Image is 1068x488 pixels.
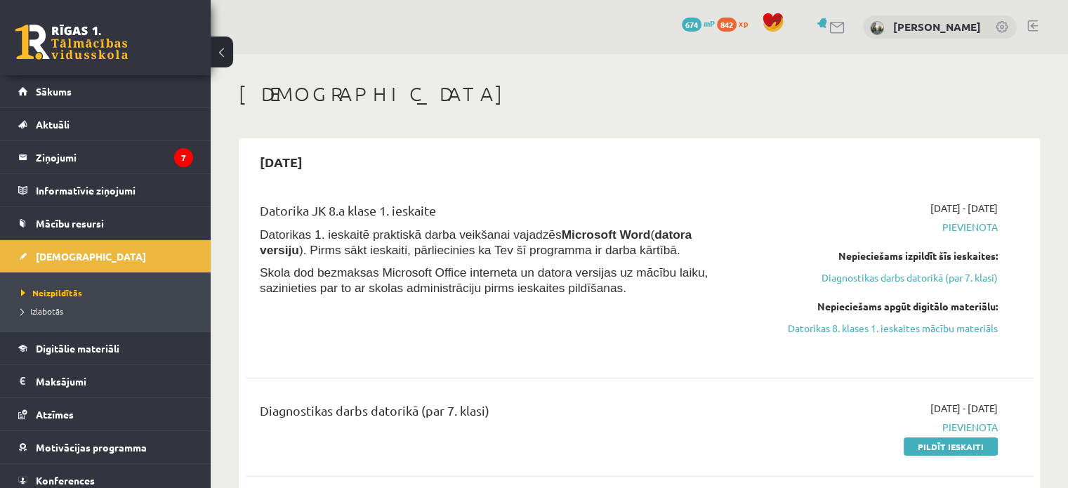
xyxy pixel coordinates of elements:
a: Aktuāli [18,108,193,140]
a: Izlabotās [21,305,197,317]
legend: Informatīvie ziņojumi [36,174,193,206]
span: 842 [717,18,737,32]
span: Aktuāli [36,118,70,131]
span: [DATE] - [DATE] [930,401,998,416]
a: Digitālie materiāli [18,332,193,364]
b: Microsoft Word [562,227,651,242]
a: 842 xp [717,18,755,29]
a: Ziņojumi7 [18,141,193,173]
span: Skola dod bezmaksas Microsoft Office interneta un datora versijas uz mācību laiku, sazinieties pa... [260,265,708,295]
h2: [DATE] [246,145,317,178]
legend: Maksājumi [36,365,193,397]
div: Datorika JK 8.a klase 1. ieskaite [260,201,745,227]
span: Atzīmes [36,408,74,421]
b: datora versiju [260,227,692,257]
a: Rīgas 1. Tālmācības vidusskola [15,25,128,60]
img: Marks Rutkovskis [870,21,884,35]
legend: Ziņojumi [36,141,193,173]
span: Sākums [36,85,72,98]
a: Datorikas 8. klases 1. ieskaites mācību materiāls [766,321,998,336]
span: [DEMOGRAPHIC_DATA] [36,250,146,263]
a: Atzīmes [18,398,193,430]
span: Neizpildītās [21,287,82,298]
div: Diagnostikas darbs datorikā (par 7. klasi) [260,401,745,427]
a: Mācību resursi [18,207,193,239]
span: Izlabotās [21,305,63,317]
span: 674 [682,18,701,32]
span: xp [739,18,748,29]
i: 7 [174,148,193,167]
div: Nepieciešams apgūt digitālo materiālu: [766,299,998,314]
div: Nepieciešams izpildīt šīs ieskaites: [766,249,998,263]
span: Digitālie materiāli [36,342,119,355]
a: 674 mP [682,18,715,29]
a: Informatīvie ziņojumi [18,174,193,206]
span: Datorikas 1. ieskaitē praktiskā darba veikšanai vajadzēs ( ). Pirms sākt ieskaiti, pārliecinies k... [260,227,692,257]
a: Pildīt ieskaiti [904,437,998,456]
a: Neizpildītās [21,286,197,299]
span: mP [704,18,715,29]
a: Maksājumi [18,365,193,397]
span: Motivācijas programma [36,441,147,454]
span: Pievienota [766,420,998,435]
a: [DEMOGRAPHIC_DATA] [18,240,193,272]
a: [PERSON_NAME] [893,20,981,34]
span: Mācību resursi [36,217,104,230]
a: Motivācijas programma [18,431,193,463]
a: Sākums [18,75,193,107]
span: Pievienota [766,220,998,235]
span: Konferences [36,474,95,487]
span: [DATE] - [DATE] [930,201,998,216]
a: Diagnostikas darbs datorikā (par 7. klasi) [766,270,998,285]
h1: [DEMOGRAPHIC_DATA] [239,82,1040,106]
